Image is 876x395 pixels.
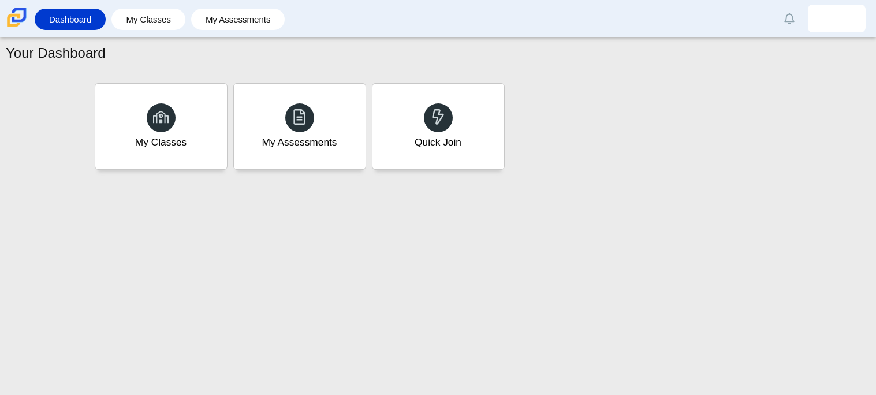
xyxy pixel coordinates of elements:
a: My Classes [95,83,228,170]
h1: Your Dashboard [6,43,106,63]
img: Carmen School of Science & Technology [5,5,29,29]
a: My Classes [117,9,180,30]
a: My Assessments [197,9,279,30]
a: Carmen School of Science & Technology [5,21,29,31]
a: yeiber.ravelotorre.G7ZMxm [808,5,866,32]
div: Quick Join [415,135,461,150]
a: Dashboard [40,9,100,30]
a: Quick Join [372,83,505,170]
img: yeiber.ravelotorre.G7ZMxm [827,9,846,28]
div: My Classes [135,135,187,150]
a: Alerts [777,6,802,31]
div: My Assessments [262,135,337,150]
a: My Assessments [233,83,366,170]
